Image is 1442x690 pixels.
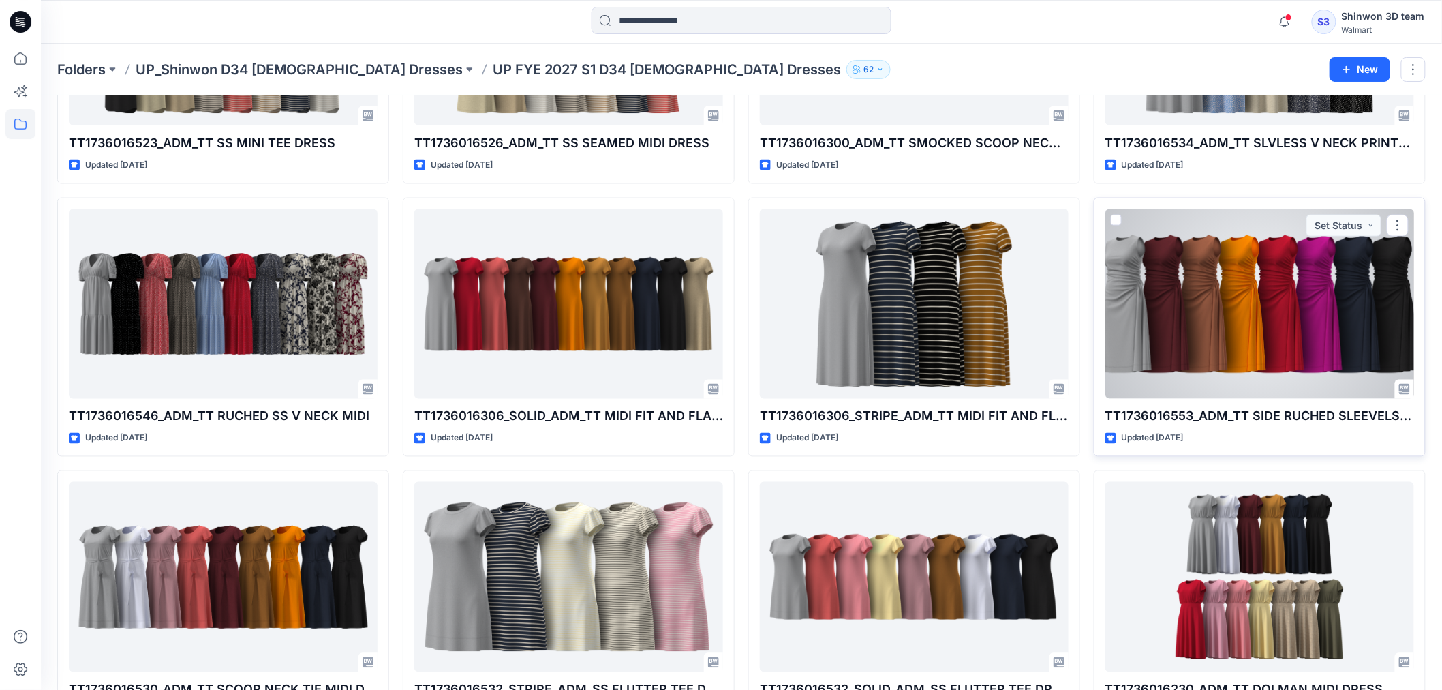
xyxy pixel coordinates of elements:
[431,432,493,446] p: Updated [DATE]
[85,432,147,446] p: Updated [DATE]
[493,60,841,79] p: UP FYE 2027 S1 D34 [DEMOGRAPHIC_DATA] Dresses
[1105,482,1414,672] a: TT1736016230_ADM_TT DOLMAN MIDI DRESS
[1342,25,1425,35] div: Walmart
[863,62,874,77] p: 62
[136,60,463,79] a: UP_Shinwon D34 [DEMOGRAPHIC_DATA] Dresses
[846,60,891,79] button: 62
[57,60,106,79] a: Folders
[760,209,1069,399] a: TT1736016306_STRIPE_ADM_TT MIDI FIT AND FLARE_STRIPE
[431,158,493,172] p: Updated [DATE]
[1330,57,1390,82] button: New
[1342,8,1425,25] div: Shinwon 3D team
[760,482,1069,672] a: TT1736016532_SOLID_ADM_SS FLUTTER TEE DRESS MNI
[69,134,378,153] p: TT1736016523_ADM_TT SS MINI TEE DRESS
[85,158,147,172] p: Updated [DATE]
[760,407,1069,426] p: TT1736016306_STRIPE_ADM_TT MIDI FIT AND FLARE_STRIPE
[69,482,378,672] a: TT1736016530_ADM_TT SCOOP NECK TIE MIDI DRESS
[776,432,838,446] p: Updated [DATE]
[1105,134,1414,153] p: TT1736016534_ADM_TT SLVLESS V NECK PRINTED MIDI
[414,134,723,153] p: TT1736016526_ADM_TT SS SEAMED MIDI DRESS
[69,209,378,399] a: TT1736016546_ADM_TT RUCHED SS V NECK MIDI
[69,407,378,426] p: TT1736016546_ADM_TT RUCHED SS V NECK MIDI
[760,134,1069,153] p: TT1736016300_ADM_TT SMOCKED SCOOP NECK DRESS
[414,482,723,672] a: TT1736016532_STRIPE_ADM_SS FLUTTER TEE DRESS MNI
[1122,158,1184,172] p: Updated [DATE]
[1105,209,1414,399] a: TT1736016553_ADM_TT SIDE RUCHED SLEEVELSS MIDI
[776,158,838,172] p: Updated [DATE]
[414,407,723,426] p: TT1736016306_SOLID_ADM_TT MIDI FIT AND FLARE
[1312,10,1336,34] div: S3
[414,209,723,399] a: TT1736016306_SOLID_ADM_TT MIDI FIT AND FLARE
[1105,407,1414,426] p: TT1736016553_ADM_TT SIDE RUCHED SLEEVELSS MIDI
[1122,432,1184,446] p: Updated [DATE]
